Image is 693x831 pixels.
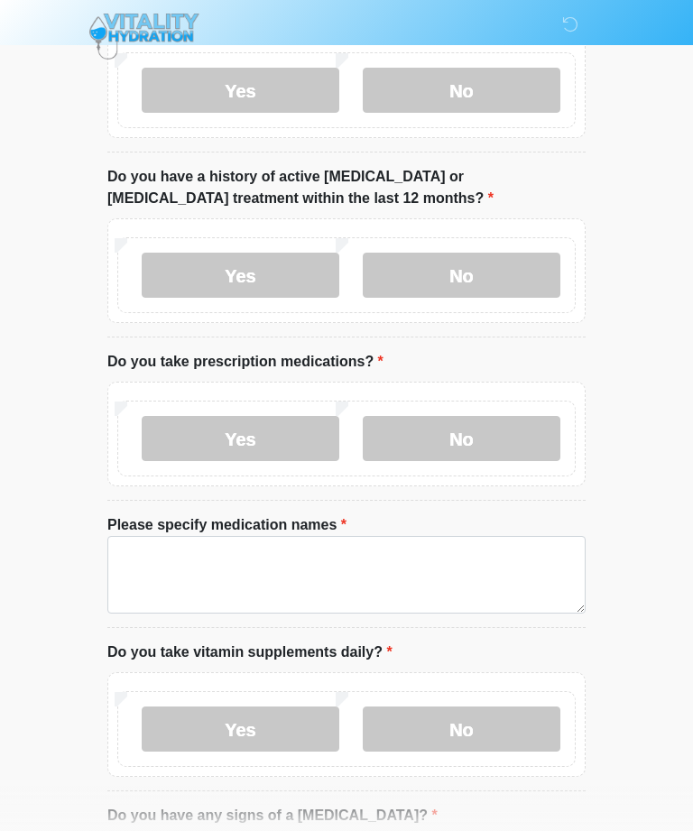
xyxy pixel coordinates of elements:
label: Yes [142,68,339,113]
label: Please specify medication names [107,514,346,536]
label: No [363,416,560,461]
label: No [363,68,560,113]
label: No [363,706,560,752]
label: Do you have a history of active [MEDICAL_DATA] or [MEDICAL_DATA] treatment within the last 12 mon... [107,166,586,209]
label: Do you take vitamin supplements daily? [107,642,393,663]
label: Yes [142,253,339,298]
label: No [363,253,560,298]
label: Do you have any signs of a [MEDICAL_DATA]? [107,805,438,826]
label: Yes [142,416,339,461]
img: Vitality Hydration Logo [89,14,199,60]
label: Do you take prescription medications? [107,351,383,373]
label: Yes [142,706,339,752]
